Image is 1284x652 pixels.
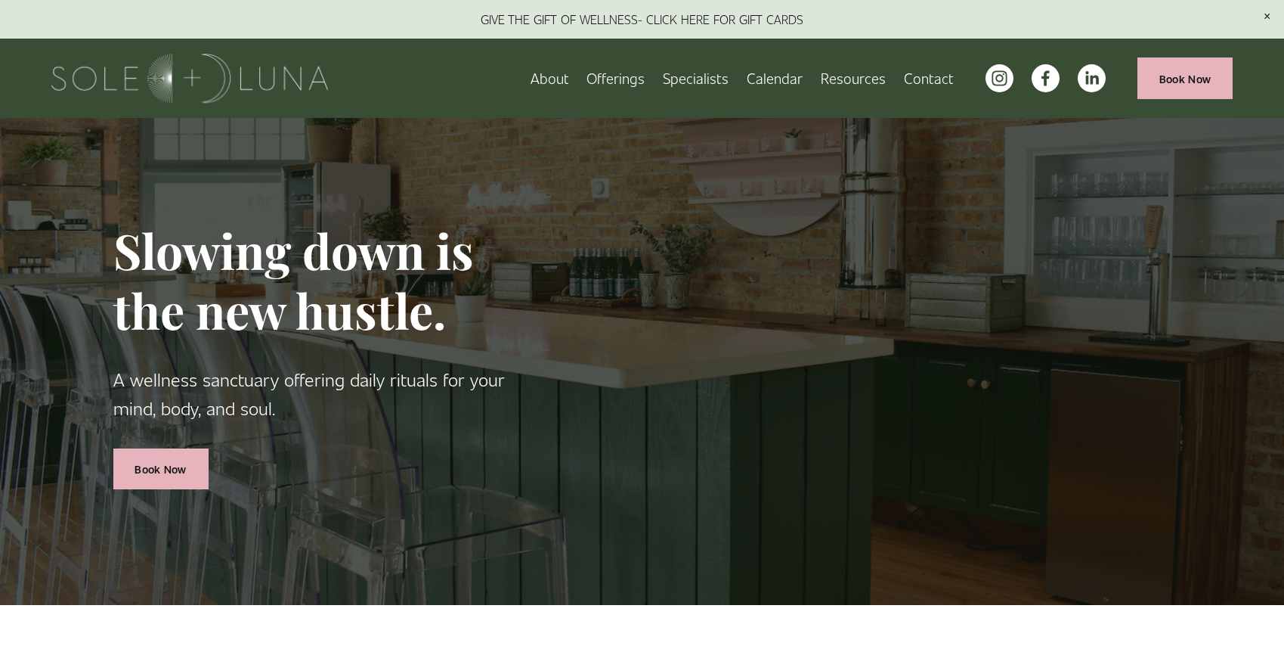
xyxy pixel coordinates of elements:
a: Contact [904,65,954,92]
a: instagram-unauth [985,64,1013,92]
a: About [531,65,569,92]
a: LinkedIn [1078,64,1106,92]
a: Calendar [747,65,803,92]
span: Offerings [586,67,645,90]
h1: Slowing down is the new hustle. [113,221,550,340]
a: Book Now [1137,57,1233,99]
a: Specialists [663,65,729,92]
a: folder dropdown [586,65,645,92]
a: Book Now [113,449,209,490]
p: A wellness sanctuary offering daily rituals for your mind, body, and soul. [113,365,550,423]
img: Sole + Luna [51,54,329,103]
a: folder dropdown [821,65,886,92]
span: Resources [821,67,886,90]
a: facebook-unauth [1032,64,1060,92]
